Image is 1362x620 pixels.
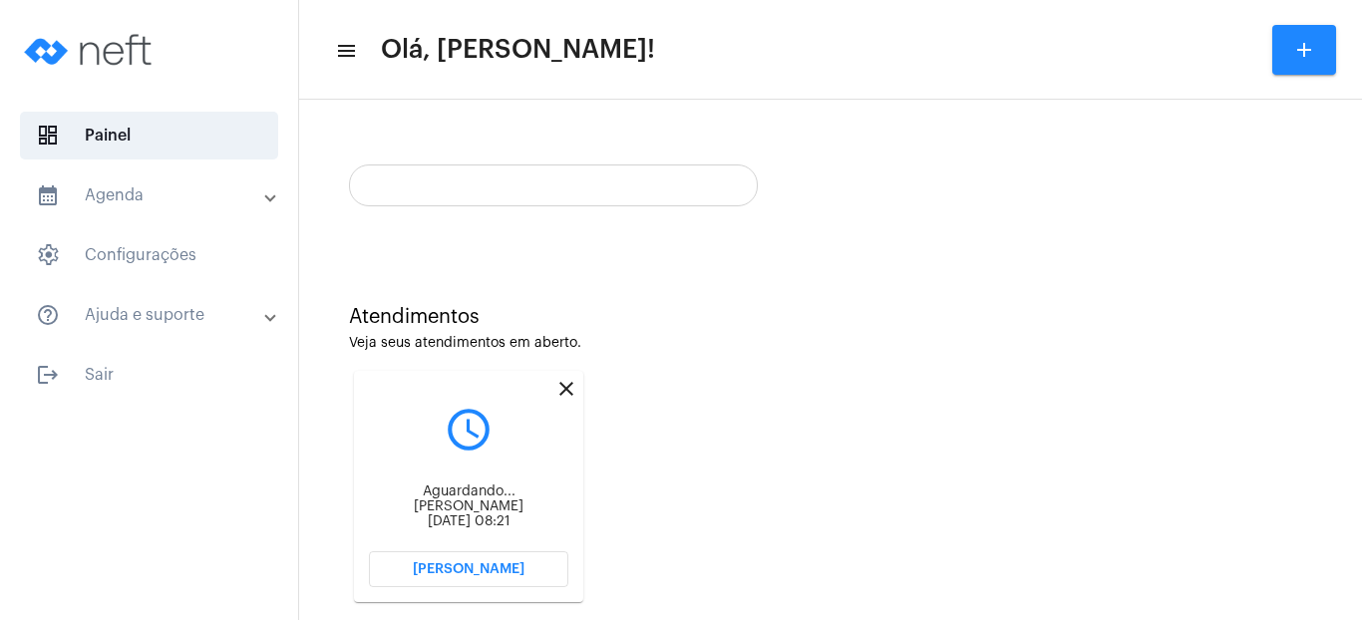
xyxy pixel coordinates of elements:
mat-expansion-panel-header: sidenav iconAjuda e suporte [12,291,298,339]
div: [PERSON_NAME] [369,499,568,514]
span: [PERSON_NAME] [413,562,524,576]
mat-icon: sidenav icon [36,363,60,387]
div: Aguardando... [369,484,568,499]
mat-panel-title: Agenda [36,183,266,207]
span: sidenav icon [36,124,60,148]
span: Olá, [PERSON_NAME]! [381,34,655,66]
mat-panel-title: Ajuda e suporte [36,303,266,327]
span: sidenav icon [36,243,60,267]
mat-icon: query_builder [369,405,568,455]
mat-expansion-panel-header: sidenav iconAgenda [12,171,298,219]
mat-icon: sidenav icon [36,303,60,327]
mat-icon: sidenav icon [335,39,355,63]
img: logo-neft-novo-2.png [16,10,166,90]
div: Atendimentos [349,306,1312,328]
span: Painel [20,112,278,159]
span: Sair [20,351,278,399]
mat-icon: add [1292,38,1316,62]
div: Veja seus atendimentos em aberto. [349,336,1312,351]
span: Configurações [20,231,278,279]
mat-icon: sidenav icon [36,183,60,207]
button: [PERSON_NAME] [369,551,568,587]
mat-icon: close [554,377,578,401]
div: [DATE] 08:21 [369,514,568,529]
